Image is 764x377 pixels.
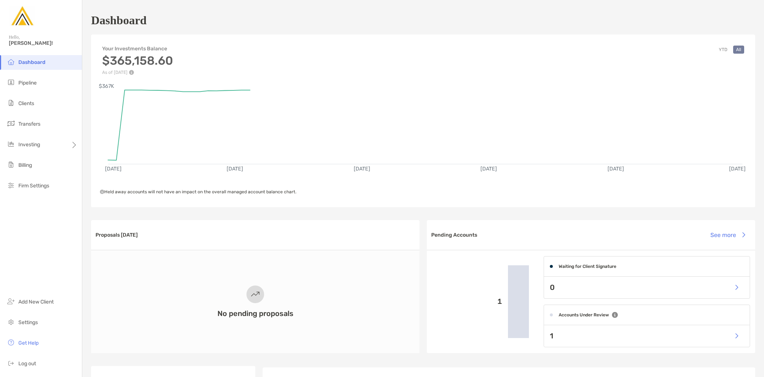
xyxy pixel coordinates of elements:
[9,40,78,46] span: [PERSON_NAME]!
[7,140,15,148] img: investing icon
[7,57,15,66] img: dashboard icon
[480,166,497,172] text: [DATE]
[18,340,39,346] span: Get Help
[559,264,616,269] h4: Waiting for Client Signature
[608,166,624,172] text: [DATE]
[7,119,15,128] img: transfers icon
[18,319,38,326] span: Settings
[18,80,37,86] span: Pipeline
[7,181,15,190] img: firm-settings icon
[217,309,293,318] h3: No pending proposals
[99,83,114,89] text: $367K
[729,166,746,172] text: [DATE]
[9,3,35,29] img: Zoe Logo
[7,297,15,306] img: add_new_client icon
[550,331,553,341] p: 1
[102,54,173,68] h3: $365,158.60
[102,70,173,75] p: As of [DATE]
[18,360,36,367] span: Log out
[91,14,147,27] h1: Dashboard
[100,189,296,194] span: Held away accounts will not have an impact on the overall managed account balance chart.
[431,232,477,238] h3: Pending Accounts
[7,338,15,347] img: get-help icon
[18,100,34,107] span: Clients
[129,70,134,75] img: Performance Info
[733,46,744,54] button: All
[716,46,730,54] button: YTD
[95,232,138,238] h3: Proposals [DATE]
[433,297,502,306] p: 1
[227,166,243,172] text: [DATE]
[559,312,609,317] h4: Accounts Under Review
[7,98,15,107] img: clients icon
[7,317,15,326] img: settings icon
[105,166,122,172] text: [DATE]
[18,162,32,168] span: Billing
[550,283,555,292] p: 0
[7,160,15,169] img: billing icon
[7,78,15,87] img: pipeline icon
[18,299,54,305] span: Add New Client
[102,46,173,52] h4: Your Investments Balance
[354,166,370,172] text: [DATE]
[704,227,751,243] button: See more
[7,359,15,367] img: logout icon
[18,141,40,148] span: Investing
[18,121,40,127] span: Transfers
[18,183,49,189] span: Firm Settings
[18,59,46,65] span: Dashboard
